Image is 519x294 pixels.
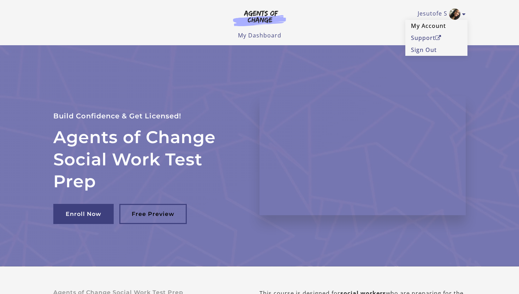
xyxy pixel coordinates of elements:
h2: Agents of Change Social Work Test Prep [53,126,243,192]
a: SupportOpen in a new window [405,32,467,44]
p: Build Confidence & Get Licensed! [53,110,243,122]
a: Enroll Now [53,204,114,224]
a: Sign Out [405,44,467,56]
a: My Account [405,20,467,32]
a: Free Preview [119,204,187,224]
i: Open in a new window [435,35,441,41]
a: My Dashboard [238,31,281,39]
a: Toggle menu [418,8,462,20]
img: Agents of Change Logo [226,10,293,26]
